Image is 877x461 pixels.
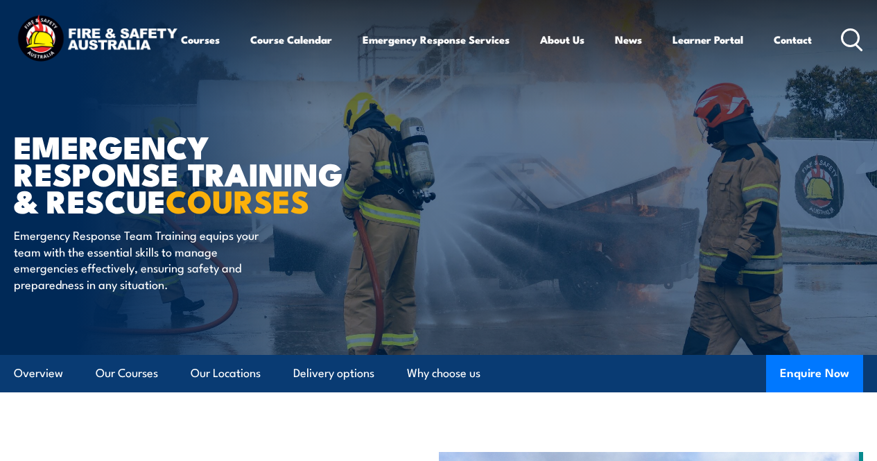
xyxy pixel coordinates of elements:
[191,355,261,392] a: Our Locations
[766,355,863,392] button: Enquire Now
[672,23,743,56] a: Learner Portal
[363,23,510,56] a: Emergency Response Services
[540,23,584,56] a: About Us
[250,23,332,56] a: Course Calendar
[14,227,267,292] p: Emergency Response Team Training equips your team with the essential skills to manage emergencies...
[181,23,220,56] a: Courses
[14,132,356,214] h1: Emergency Response Training & Rescue
[96,355,158,392] a: Our Courses
[166,176,309,224] strong: COURSES
[774,23,812,56] a: Contact
[14,355,63,392] a: Overview
[407,355,480,392] a: Why choose us
[615,23,642,56] a: News
[293,355,374,392] a: Delivery options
